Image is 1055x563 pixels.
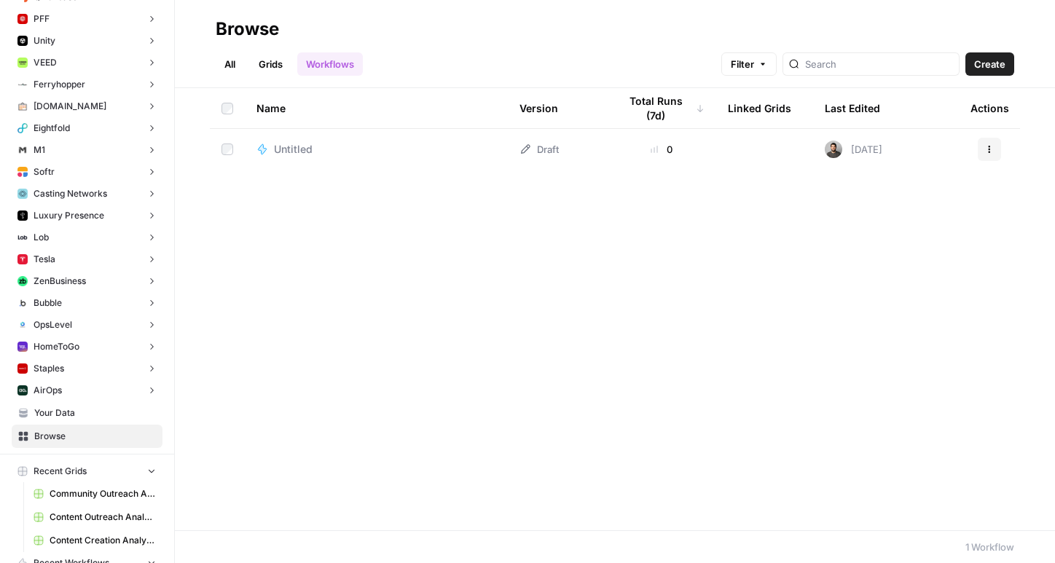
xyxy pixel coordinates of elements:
button: [DOMAIN_NAME] [12,95,162,117]
button: OpsLevel [12,314,162,336]
div: Actions [970,88,1009,128]
button: Ferryhopper [12,74,162,95]
span: Your Data [34,406,156,420]
div: 0 [619,142,705,157]
button: ZenBusiness [12,270,162,292]
img: u52dqj6nif9cqx3xe6s2xey3h2g0 [17,320,28,330]
button: Filter [721,52,777,76]
span: OpsLevel [34,318,72,331]
span: Casting Networks [34,187,107,200]
span: Unity [34,34,55,47]
div: 1 Workflow [965,540,1014,554]
button: Recent Grids [12,460,162,482]
span: Staples [34,362,64,375]
span: AirOps [34,384,62,397]
span: Tesla [34,253,55,266]
button: Softr [12,161,162,183]
img: 05m09w22jc6cxach36uo5q7oe4kr [17,276,28,286]
a: Content Outreach Analysis [27,505,162,529]
span: ZenBusiness [34,275,86,288]
span: Recent Grids [34,465,87,478]
span: [DOMAIN_NAME] [34,100,106,113]
img: 7dc9v8omtoqmry730cgyi9lm7ris [17,342,28,352]
img: l38ge4hqsz3ncugeacxi3fkp7vky [17,363,28,374]
button: Bubble [12,292,162,314]
button: Lob [12,227,162,248]
div: Version [519,88,558,128]
a: Community Outreach Analysis (4) [27,482,162,505]
a: Workflows [297,52,363,76]
button: VEED [12,52,162,74]
div: Linked Grids [728,88,791,128]
span: Create [974,57,1005,71]
div: [DATE] [825,141,882,158]
button: Create [965,52,1014,76]
button: HomeToGo [12,336,162,358]
a: Your Data [12,401,162,425]
img: 7ds9flyfqduh2wtqvmx690h1wasw [17,254,28,264]
img: vmpcqx2fmvdmwy1o23gvq2azfiwc [17,145,28,155]
span: HomeToGo [34,340,79,353]
span: Community Outreach Analysis (4) [50,487,156,500]
img: eexhd2qvoukt2ejwg9bmkswibbj7 [17,79,28,90]
span: Luxury Presence [34,209,104,222]
div: Last Edited [825,88,880,128]
button: Unity [12,30,162,52]
div: Name [256,88,496,128]
img: 8f5vzodz3ludql2tbwx8bi1d52yn [17,167,28,177]
span: Eightfold [34,122,70,135]
span: VEED [34,56,57,69]
a: All [216,52,244,76]
span: Browse [34,430,156,443]
span: M1 [34,143,45,157]
input: Search [805,57,953,71]
a: Browse [12,425,162,448]
span: Ferryhopper [34,78,85,91]
a: Untitled [256,142,496,157]
span: Bubble [34,296,62,310]
img: u25qovtamnly6sk9lrzerh11n33j [17,123,28,133]
div: Total Runs (7d) [619,88,705,128]
img: 66biwi03tkzvi81snoqf9kzs6x53 [17,36,28,46]
span: Content Outreach Analysis [50,511,156,524]
button: Tesla [12,248,162,270]
img: yjux4x3lwinlft1ym4yif8lrli78 [17,385,28,395]
img: o357k2hbai1jfx6sede2donr5eug [17,14,28,24]
span: PFF [34,12,50,25]
span: Untitled [274,142,313,157]
img: hh7meaiforme47590bv7wxo1t45d [17,101,28,111]
button: Staples [12,358,162,379]
a: Grids [250,52,291,76]
button: M1 [12,139,162,161]
button: PFF [12,8,162,30]
img: jz86opb9spy4uaui193389rfc1lw [17,58,28,68]
button: Casting Networks [12,183,162,205]
button: Luxury Presence [12,205,162,227]
a: Content Creation Analysis (2) [27,529,162,552]
span: Lob [34,231,49,244]
span: Content Creation Analysis (2) [50,534,156,547]
button: Eightfold [12,117,162,139]
div: Draft [519,142,559,157]
img: svy77gcjjdc7uhmk89vzedrvhye4 [17,210,28,221]
img: en82gte408cjjpk3rc19j1mw467d [17,298,28,308]
button: AirOps [12,379,162,401]
img: 16hj2zu27bdcdvv6x26f6v9ttfr9 [825,141,842,158]
span: Filter [731,57,754,71]
img: c845c9yuzyvwi5puoqu5o4qkn2ly [17,232,28,243]
div: Browse [216,17,279,41]
span: Softr [34,165,55,178]
img: tzz65mse7x1e4n6fp64we22ez3zb [17,189,28,199]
